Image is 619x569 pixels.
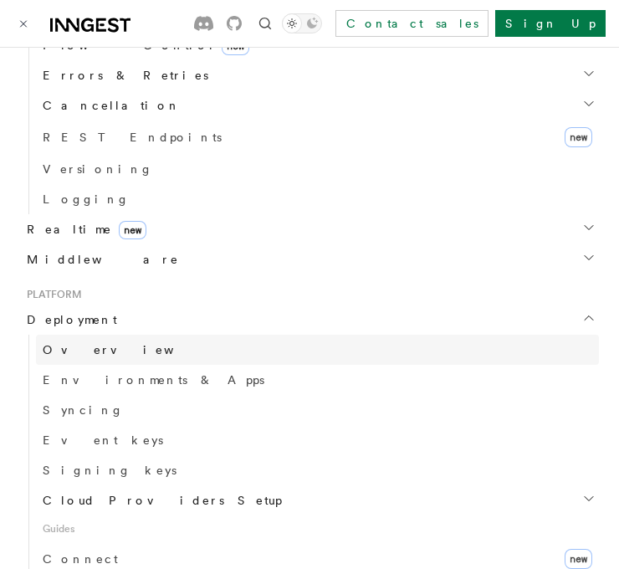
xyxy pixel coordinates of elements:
[36,120,599,154] a: REST Endpointsnew
[255,13,275,33] button: Find something...
[43,131,222,144] span: REST Endpoints
[43,343,215,356] span: Overview
[43,403,124,417] span: Syncing
[36,60,599,90] button: Errors & Retries
[36,184,599,214] a: Logging
[43,192,130,206] span: Logging
[13,13,33,33] button: Toggle navigation
[20,244,599,274] button: Middleware
[43,552,118,566] span: Connect
[43,162,153,176] span: Versioning
[335,10,489,37] a: Contact sales
[20,221,146,238] span: Realtime
[20,288,82,301] span: Platform
[43,433,163,447] span: Event keys
[43,464,176,477] span: Signing keys
[36,492,282,509] span: Cloud Providers Setup
[565,127,592,147] span: new
[36,90,599,120] button: Cancellation
[36,365,599,395] a: Environments & Apps
[20,214,599,244] button: Realtimenew
[565,549,592,569] span: new
[36,515,599,542] span: Guides
[36,97,181,114] span: Cancellation
[20,251,179,268] span: Middleware
[43,373,264,387] span: Environments & Apps
[282,13,322,33] button: Toggle dark mode
[36,425,599,455] a: Event keys
[36,455,599,485] a: Signing keys
[495,10,606,37] a: Sign Up
[36,67,208,84] span: Errors & Retries
[20,311,117,328] span: Deployment
[20,305,599,335] button: Deployment
[36,335,599,365] a: Overview
[36,395,599,425] a: Syncing
[36,154,599,184] a: Versioning
[36,485,599,515] button: Cloud Providers Setup
[119,221,146,239] span: new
